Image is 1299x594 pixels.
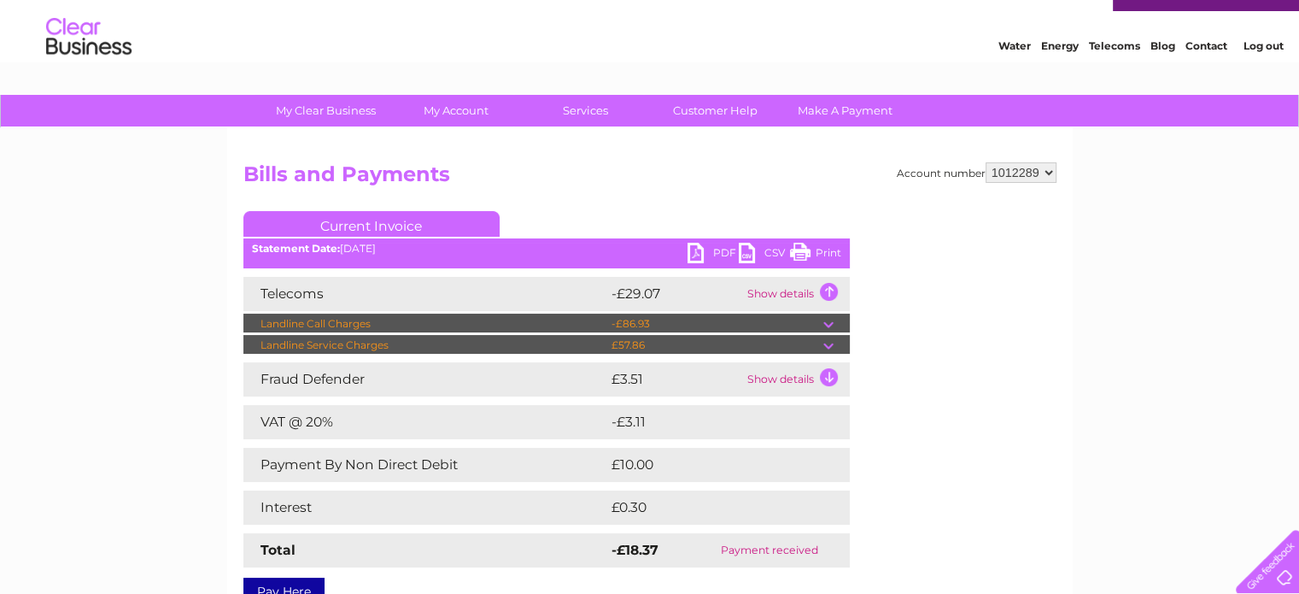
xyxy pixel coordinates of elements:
[243,162,1056,195] h2: Bills and Payments
[385,95,526,126] a: My Account
[645,95,786,126] a: Customer Help
[243,314,607,334] td: Landline Call Charges
[607,277,743,311] td: -£29.07
[690,533,849,568] td: Payment received
[607,314,823,334] td: -£86.93
[739,243,790,268] a: CSV
[977,9,1095,30] a: 0333 014 3131
[790,243,841,268] a: Print
[607,362,743,397] td: £3.51
[1185,73,1227,85] a: Contact
[252,242,340,255] b: Statement Date:
[607,491,810,525] td: £0.30
[243,211,500,237] a: Current Invoice
[688,243,739,268] a: PDF
[611,542,658,558] strong: -£18.37
[897,162,1056,183] div: Account number
[243,335,607,356] td: Landline Service Charges
[243,405,607,439] td: VAT @ 20%
[243,448,607,482] td: Payment By Non Direct Debit
[243,491,607,525] td: Interest
[1041,73,1079,85] a: Energy
[243,362,607,397] td: Fraud Defender
[743,362,850,397] td: Show details
[607,335,823,356] td: £57.86
[243,243,850,255] div: [DATE]
[607,405,810,439] td: -£3.11
[45,44,132,97] img: logo.png
[1150,73,1175,85] a: Blog
[1243,73,1283,85] a: Log out
[260,542,295,558] strong: Total
[743,277,850,311] td: Show details
[247,9,1054,83] div: Clear Business is a trading name of Verastar Limited (registered in [GEOGRAPHIC_DATA] No. 3667643...
[255,95,396,126] a: My Clear Business
[515,95,656,126] a: Services
[243,277,607,311] td: Telecoms
[998,73,1031,85] a: Water
[607,448,815,482] td: £10.00
[775,95,916,126] a: Make A Payment
[1089,73,1140,85] a: Telecoms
